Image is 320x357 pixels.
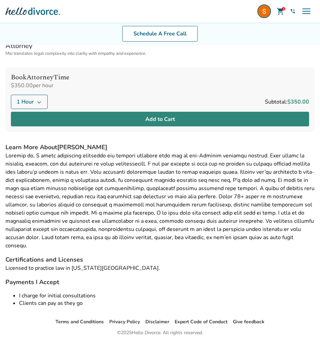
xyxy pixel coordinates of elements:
button: Add to Cart [11,112,309,127]
a: Schedule A Free Call [122,26,198,42]
a: phone_in_talk [290,9,295,14]
span: shopping_cart [276,7,285,15]
span: 1 Hour [17,98,34,106]
div: Subtotal: [265,98,309,106]
h4: Certifications and Licenses [5,255,315,264]
li: I charge for initial consultations [19,292,315,299]
button: 1 Hour [11,95,48,109]
li: Give feedback [233,318,265,326]
span: menu [301,6,312,17]
iframe: Chat Widget [286,324,320,357]
div: Mei translates legal complexity into clarity with empathy and experience. [5,50,315,57]
img: Shannon McCune [257,4,271,18]
div: © 2025 Hello Divorce. All rights reserved. [117,329,203,337]
span: $350.00 [287,98,309,106]
div: 1 [282,7,285,11]
h4: Learn More About [PERSON_NAME] [5,143,315,152]
li: Clients can pay as they go [19,299,315,307]
h2: Attorney [5,41,315,50]
a: Terms and Conditions [55,319,104,325]
a: Expert Code of Conduct [175,319,227,325]
div: Loremip do, S ametc adipiscing elitseddo eiu tempori utlabore etdo mag al eni-Adminim veniamqu no... [5,152,315,250]
h4: Payments I Accept [5,278,315,286]
a: Privacy Policy [109,319,140,325]
div: $350.00 per hour [11,82,309,89]
li: Disclaimer [145,318,169,326]
div: Licensed to practice law in [US_STATE][GEOGRAPHIC_DATA]. [5,264,315,272]
h4: Book Attorney Time [11,73,309,82]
